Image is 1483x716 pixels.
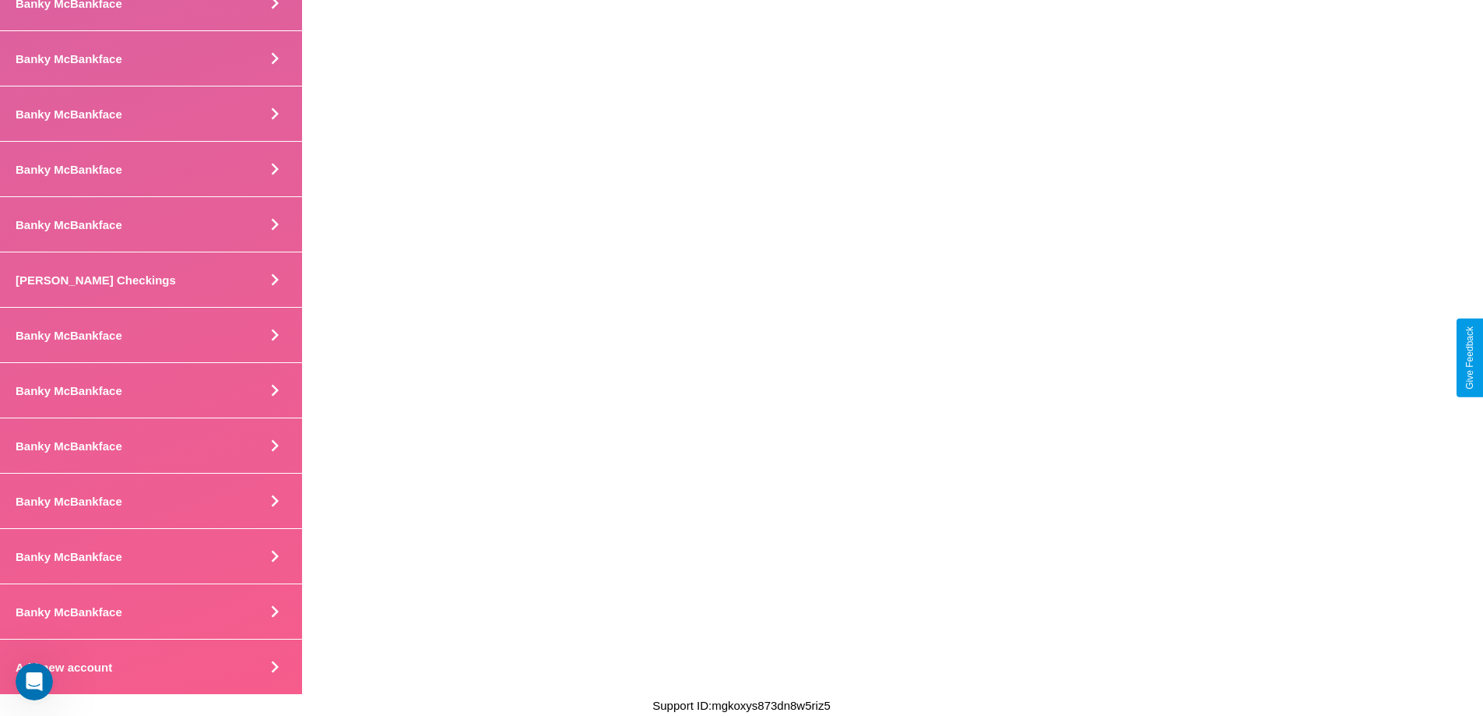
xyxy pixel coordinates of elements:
h4: Banky McBankface [16,605,122,619]
h4: Banky McBankface [16,108,122,121]
h4: [PERSON_NAME] Checkings [16,273,176,287]
h4: Banky McBankface [16,52,122,65]
h4: Banky McBankface [16,495,122,508]
h4: Add new account [16,661,112,674]
h4: Banky McBankface [16,384,122,397]
iframe: Intercom live chat [16,663,53,700]
p: Support ID: mgkoxys873dn8w5riz5 [652,695,830,716]
h4: Banky McBankface [16,439,122,453]
div: Give Feedback [1464,326,1475,390]
h4: Banky McBankface [16,163,122,176]
h4: Banky McBankface [16,329,122,342]
h4: Banky McBankface [16,218,122,231]
h4: Banky McBankface [16,550,122,563]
